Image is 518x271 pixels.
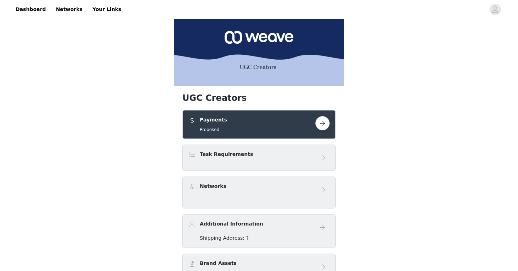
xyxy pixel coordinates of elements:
a: Networks [51,1,87,17]
div: Networks [182,177,336,208]
h4: Task Requirements [200,151,253,158]
a: Dashboard [11,1,50,17]
h4: Networks [200,183,226,190]
h5: Proposed [200,126,227,133]
a: Your Links [88,1,126,17]
h1: UGC Creators [182,92,336,104]
div: Payments [182,110,336,139]
div: Task Requirements [182,145,336,171]
div: Additional Information [182,214,336,248]
h4: Brand Assets [200,260,237,267]
h4: Additional Information [200,220,263,228]
img: campaign image [174,15,344,86]
h4: Payments [200,116,227,124]
span: Shipping Address: ? [200,235,249,241]
div: avatar [492,4,498,15]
